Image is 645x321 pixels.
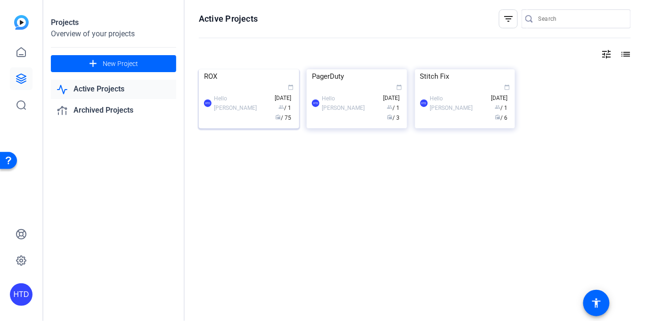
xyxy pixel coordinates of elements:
mat-icon: tune [601,49,612,60]
span: radio [276,114,281,120]
mat-icon: accessibility [591,297,602,309]
div: Stitch Fix [420,69,510,83]
span: calendar_today [396,84,402,90]
span: New Project [103,59,138,69]
div: Hello [PERSON_NAME] [322,94,378,113]
div: ROX [204,69,294,83]
img: blue-gradient.svg [14,15,29,30]
div: Hello [PERSON_NAME] [214,94,270,113]
span: / 1 [279,105,292,111]
div: HTD [312,99,319,107]
span: radio [387,114,392,120]
div: Overview of your projects [51,28,176,40]
mat-icon: add [87,58,99,70]
div: Hello [PERSON_NAME] [430,94,487,113]
button: New Project [51,55,176,72]
h1: Active Projects [199,13,258,25]
div: PagerDuty [312,69,402,83]
mat-icon: filter_list [503,13,514,25]
mat-icon: list [620,49,631,60]
span: / 1 [387,105,400,111]
span: calendar_today [288,84,294,90]
a: Active Projects [51,80,176,99]
span: / 6 [495,115,507,121]
div: Projects [51,17,176,28]
input: Search [539,13,623,25]
span: calendar_today [504,84,510,90]
span: group [279,104,285,110]
div: HTD [10,283,33,306]
div: HTD [204,99,212,107]
span: / 75 [276,115,292,121]
div: HTD [420,99,428,107]
a: Archived Projects [51,101,176,120]
span: / 3 [387,115,400,121]
span: radio [495,114,500,120]
span: / 1 [495,105,507,111]
span: group [495,104,500,110]
span: group [387,104,392,110]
